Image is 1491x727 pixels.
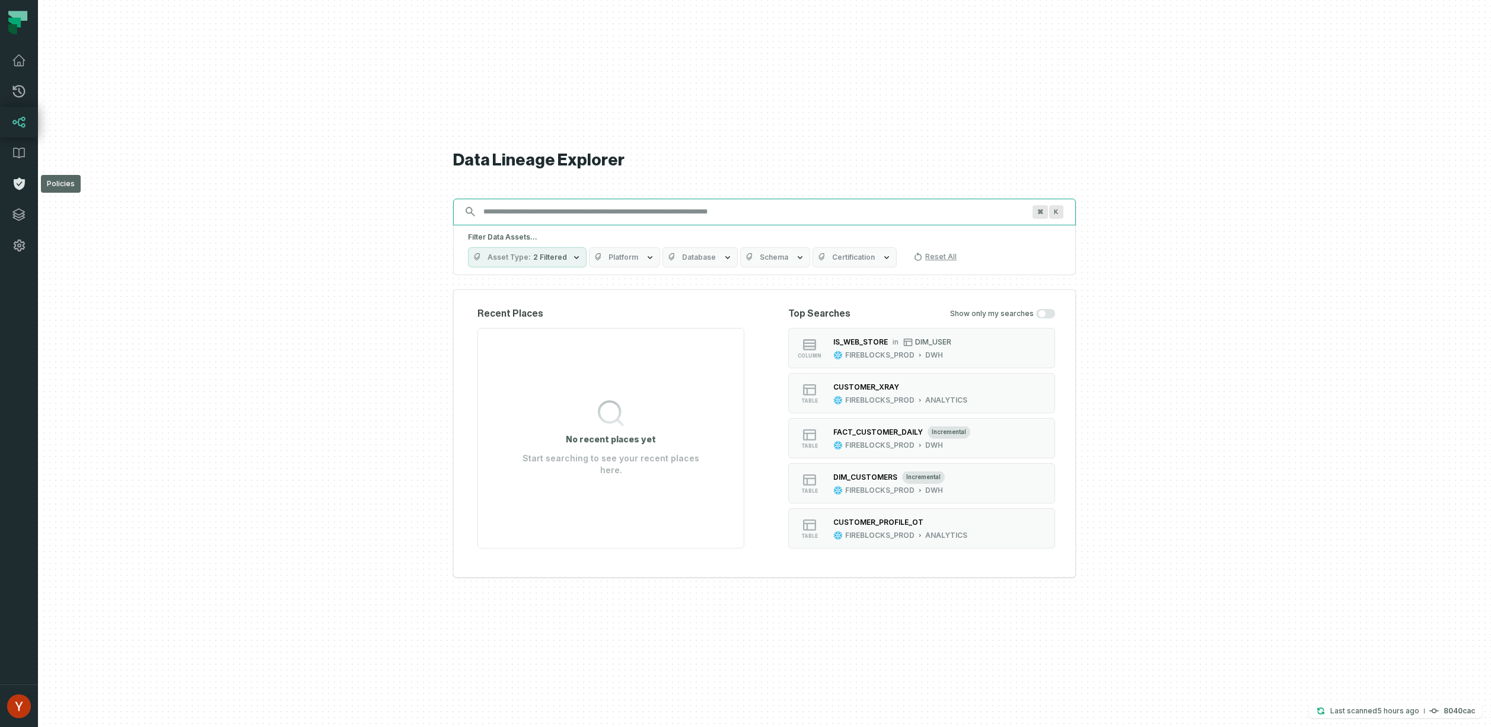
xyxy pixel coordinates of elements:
p: Last scanned [1330,705,1419,717]
relative-time: Sep 15, 2025, 8:01 AM GMT+3 [1377,706,1419,715]
h1: Data Lineage Explorer [453,150,1076,171]
span: Press ⌘ + K to focus the search bar [1049,205,1063,219]
div: Policies [41,175,81,193]
h4: 8040cac [1444,707,1475,715]
span: Press ⌘ + K to focus the search bar [1033,205,1048,219]
button: Last scanned[DATE] 8:01:31 AM8040cac [1309,704,1482,718]
img: avatar of Yinon Nadav [7,694,31,718]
